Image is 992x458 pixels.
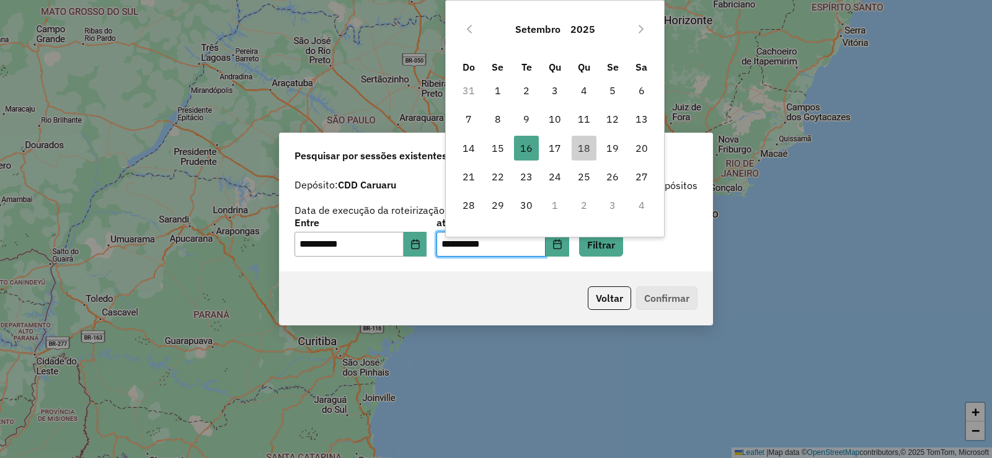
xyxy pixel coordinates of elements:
span: 28 [456,193,481,218]
span: 1 [485,78,510,103]
span: 14 [456,136,481,161]
span: 19 [600,136,625,161]
td: 27 [627,162,655,191]
td: 7 [454,105,483,133]
span: 6 [629,78,654,103]
button: Choose Month [510,14,565,44]
span: 22 [485,164,510,189]
label: Depósito: [294,177,396,192]
span: 4 [572,78,596,103]
span: 3 [542,78,567,103]
td: 1 [541,191,569,219]
span: 16 [514,136,539,161]
td: 9 [512,105,541,133]
label: Data de execução da roteirização: [294,203,448,218]
td: 13 [627,105,655,133]
span: Sa [635,61,647,73]
span: 5 [600,78,625,103]
button: Next Month [631,19,651,39]
td: 19 [598,134,627,162]
span: Do [463,61,475,73]
span: 9 [514,107,539,131]
td: 20 [627,134,655,162]
span: Qu [549,61,561,73]
td: 3 [541,76,569,105]
td: 15 [484,134,512,162]
span: 30 [514,193,539,218]
td: 2 [512,76,541,105]
td: 16 [512,134,541,162]
td: 22 [484,162,512,191]
button: Previous Month [459,19,479,39]
td: 6 [627,76,655,105]
span: 18 [572,136,596,161]
span: 23 [514,164,539,189]
td: 12 [598,105,627,133]
span: 21 [456,164,481,189]
span: 12 [600,107,625,131]
span: 7 [456,107,481,131]
span: Te [521,61,532,73]
button: Choose Year [565,14,600,44]
td: 28 [454,191,483,219]
span: Se [607,61,619,73]
td: 4 [570,76,598,105]
td: 18 [570,134,598,162]
span: 15 [485,136,510,161]
td: 30 [512,191,541,219]
span: 11 [572,107,596,131]
span: 24 [542,164,567,189]
span: 20 [629,136,654,161]
td: 25 [570,162,598,191]
td: 21 [454,162,483,191]
span: 26 [600,164,625,189]
button: Filtrar [579,233,623,257]
span: 27 [629,164,654,189]
span: 17 [542,136,567,161]
td: 1 [484,76,512,105]
td: 4 [627,191,655,219]
button: Choose Date [546,232,569,257]
td: 11 [570,105,598,133]
span: Qu [578,61,590,73]
label: Entre [294,215,427,230]
span: 29 [485,193,510,218]
td: 3 [598,191,627,219]
span: 8 [485,107,510,131]
button: Choose Date [404,232,427,257]
span: Pesquisar por sessões existentes [294,148,447,163]
span: 10 [542,107,567,131]
label: até [436,215,569,230]
td: 2 [570,191,598,219]
td: 29 [484,191,512,219]
td: 31 [454,76,483,105]
td: 23 [512,162,541,191]
span: 13 [629,107,654,131]
td: 5 [598,76,627,105]
button: Voltar [588,286,631,310]
span: 25 [572,164,596,189]
td: 26 [598,162,627,191]
td: 14 [454,134,483,162]
td: 17 [541,134,569,162]
span: 2 [514,78,539,103]
td: 24 [541,162,569,191]
td: 8 [484,105,512,133]
strong: CDD Caruaru [338,178,396,191]
span: Se [492,61,503,73]
td: 10 [541,105,569,133]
